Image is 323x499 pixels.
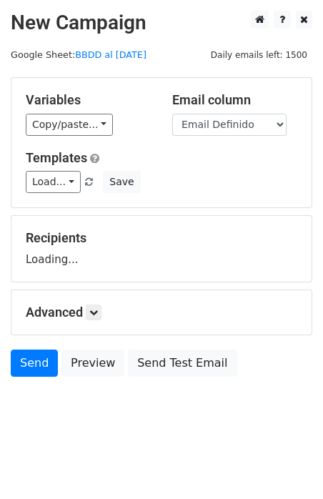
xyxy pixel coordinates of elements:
a: Send Test Email [128,350,237,377]
h5: Recipients [26,230,297,246]
button: Save [103,171,140,193]
a: Templates [26,150,87,165]
h2: New Campaign [11,11,312,35]
small: Google Sheet: [11,49,146,60]
a: Load... [26,171,81,193]
a: BBDD al [DATE] [75,49,146,60]
a: Copy/paste... [26,114,113,136]
a: Preview [61,350,124,377]
h5: Advanced [26,305,297,320]
h5: Variables [26,92,151,108]
div: Loading... [26,230,297,267]
a: Daily emails left: 1500 [206,49,312,60]
h5: Email column [172,92,297,108]
a: Send [11,350,58,377]
span: Daily emails left: 1500 [206,47,312,63]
